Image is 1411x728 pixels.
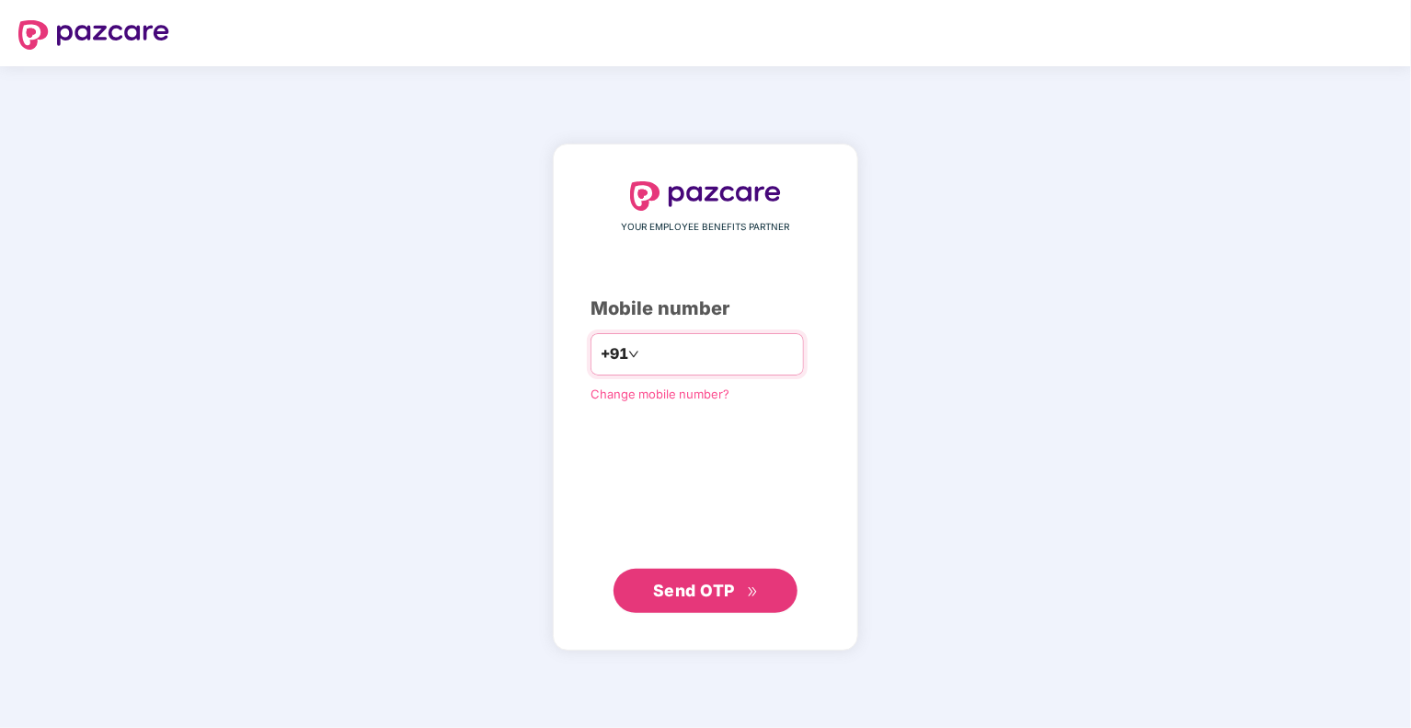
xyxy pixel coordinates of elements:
[591,295,820,323] div: Mobile number
[622,220,790,235] span: YOUR EMPLOYEE BENEFITS PARTNER
[614,569,797,613] button: Send OTPdouble-right
[630,181,781,211] img: logo
[747,586,759,598] span: double-right
[601,342,628,365] span: +91
[18,20,169,50] img: logo
[628,349,639,360] span: down
[591,387,729,401] a: Change mobile number?
[653,581,735,600] span: Send OTP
